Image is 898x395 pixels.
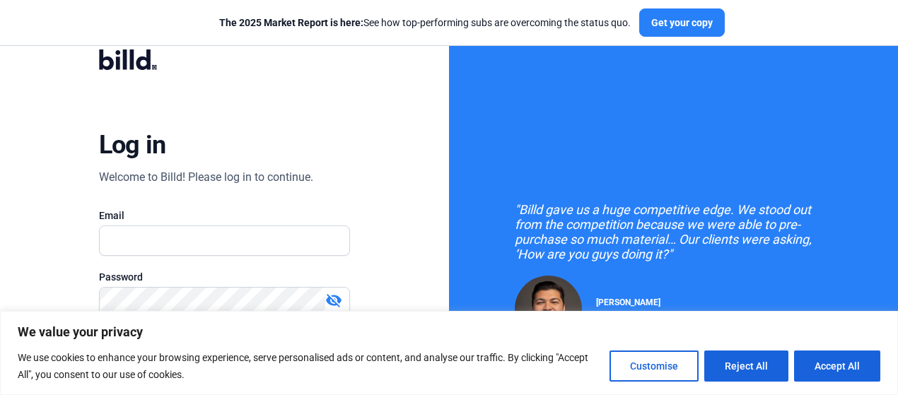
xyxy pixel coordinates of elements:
div: See how top-performing subs are overcoming the status quo. [219,16,631,30]
button: Customise [610,350,699,382]
p: We use cookies to enhance your browsing experience, serve personalised ads or content, and analys... [18,349,599,383]
img: Raul Pacheco [515,276,582,343]
div: Email [99,208,351,223]
div: Password [99,270,351,284]
span: The 2025 Market Report is here: [219,17,363,28]
button: Accept All [794,350,880,382]
div: Log in [99,129,166,160]
span: [PERSON_NAME] [596,297,660,307]
button: Reject All [704,350,788,382]
mat-icon: visibility_off [325,292,342,309]
div: RDP Electrical [596,307,660,321]
button: Get your copy [639,8,725,37]
div: Welcome to Billd! Please log in to continue. [99,169,313,186]
p: We value your privacy [18,324,880,341]
div: "Billd gave us a huge competitive edge. We stood out from the competition because we were able to... [515,202,833,261]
